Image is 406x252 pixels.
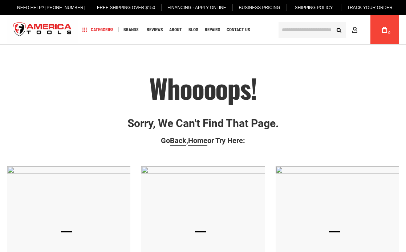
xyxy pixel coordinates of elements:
span: Blog [188,28,198,32]
a: 0 [378,15,391,44]
a: Reviews [143,25,166,35]
span: About [169,28,182,32]
span: 0 [388,31,390,35]
button: Search [332,23,346,37]
span: Categories [82,27,113,32]
a: Back [170,136,186,146]
span: Brands [123,28,138,32]
a: Repairs [202,25,223,35]
a: Home [188,136,207,146]
a: Brands [120,25,142,35]
span: Repairs [205,28,220,32]
span: Back [170,136,186,145]
p: Sorry, we can't find that page. [7,117,399,129]
a: store logo [7,16,78,44]
a: Contact Us [223,25,253,35]
p: Go , or Try Here: [7,137,399,145]
span: Home [188,136,207,145]
a: Blog [185,25,202,35]
span: Reviews [147,28,163,32]
a: About [166,25,185,35]
a: Categories [79,25,117,35]
span: Shipping Policy [295,5,333,10]
h1: Whoooops! [7,74,399,103]
img: America Tools [7,16,78,44]
span: Contact Us [227,28,250,32]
